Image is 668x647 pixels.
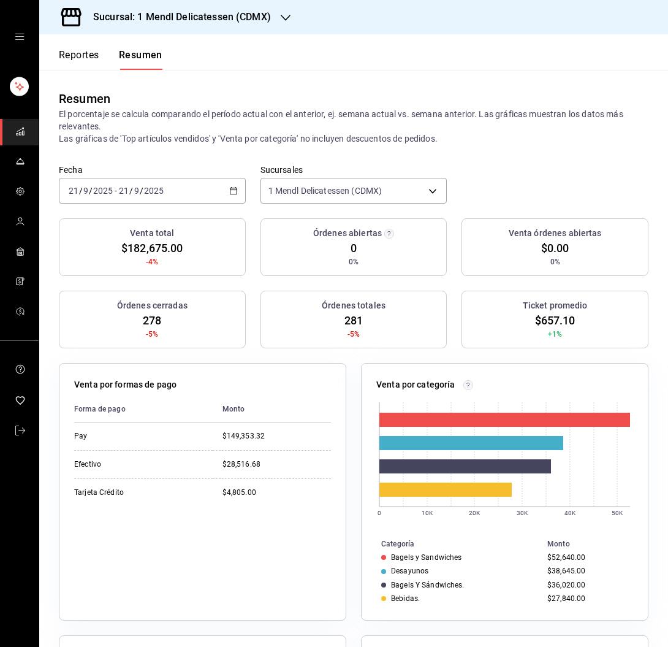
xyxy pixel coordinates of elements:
div: Bagels y Sandwiches [391,553,461,562]
label: Fecha [59,166,246,174]
div: Pay [74,431,172,442]
div: Resumen [59,90,110,108]
span: +1% [548,329,562,340]
button: open drawer [15,32,25,42]
h3: Sucursal: 1 Mendl Delicatessen (CDMX) [83,10,271,25]
div: Tarjeta Crédito [74,488,172,498]
text: 50K [612,510,623,516]
div: Efectivo [74,459,172,470]
h3: Órdenes cerradas [117,299,188,312]
div: navigation tabs [59,49,162,70]
span: -4% [146,256,158,267]
h3: Órdenes totales [322,299,385,312]
span: $657.10 [535,312,575,329]
span: 278 [143,312,161,329]
div: Bebidas. [391,594,420,603]
label: Sucursales [260,166,447,174]
span: 0% [550,256,560,267]
h3: Venta órdenes abiertas [509,227,602,240]
h3: Órdenes abiertas [313,227,382,240]
input: ---- [143,186,164,196]
text: 20K [469,510,480,516]
text: 10K [422,510,433,516]
th: Monto [542,537,648,551]
span: / [140,186,143,196]
div: $149,353.32 [222,431,331,442]
text: 30K [517,510,528,516]
div: $52,640.00 [547,553,628,562]
span: $0.00 [541,240,569,256]
input: -- [83,186,89,196]
th: Categoría [362,537,542,551]
span: 0 [351,240,357,256]
h3: Venta total [130,227,174,240]
text: 40K [564,510,576,516]
div: $27,840.00 [547,594,628,603]
span: 281 [344,312,363,329]
input: -- [118,186,129,196]
p: Venta por categoría [376,378,455,391]
h3: Ticket promedio [523,299,588,312]
span: 1 Mendl Delicatessen (CDMX) [268,185,382,197]
div: $4,805.00 [222,488,331,498]
div: $38,645.00 [547,567,628,575]
text: 0 [378,510,381,516]
p: El porcentaje se calcula comparando el período actual con el anterior, ej. semana actual vs. sema... [59,108,648,145]
span: / [89,186,93,196]
p: Venta por formas de pago [74,378,176,391]
span: - [115,186,117,196]
div: $36,020.00 [547,581,628,589]
button: Resumen [119,49,162,70]
th: Forma de pago [74,396,213,423]
input: -- [68,186,79,196]
input: -- [134,186,140,196]
span: 0% [349,256,359,267]
span: -5% [347,329,360,340]
div: Bagels Y Sándwiches. [391,581,465,589]
input: ---- [93,186,113,196]
button: Reportes [59,49,99,70]
div: Desayunos [391,567,428,575]
div: $28,516.68 [222,459,331,470]
span: / [129,186,133,196]
span: $182,675.00 [121,240,183,256]
span: -5% [146,329,158,340]
span: / [79,186,83,196]
th: Monto [213,396,331,423]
